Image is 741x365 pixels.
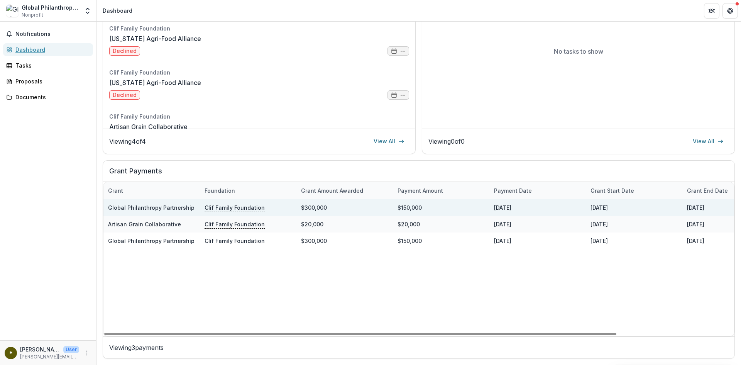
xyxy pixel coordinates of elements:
div: Grant [103,187,128,195]
button: Get Help [722,3,738,19]
a: View All [369,135,409,148]
div: Grant start date [586,182,682,199]
div: Documents [15,93,87,101]
div: Proposals [15,77,87,85]
nav: breadcrumb [100,5,135,16]
span: Nonprofit [22,12,43,19]
div: Foundation [200,182,296,199]
div: $150,000 [393,199,489,216]
div: $300,000 [296,233,393,249]
div: Grant amount awarded [296,182,393,199]
a: Documents [3,91,93,104]
div: Global Philanthropy Partnership [22,3,79,12]
div: [DATE] [489,199,586,216]
div: [DATE] [586,216,682,233]
h2: Grant Payments [109,167,728,182]
p: Clif Family Foundation [205,236,265,245]
button: Notifications [3,28,93,40]
div: Payment date [489,182,586,199]
div: erica@global-philanthropy.org [10,350,12,355]
p: [PERSON_NAME][EMAIL_ADDRESS][DOMAIN_NAME] [20,353,79,360]
div: $150,000 [393,233,489,249]
div: Payment Amount [393,182,489,199]
div: Grant end date [682,187,733,195]
div: Dashboard [15,46,87,54]
p: Viewing 3 payments [109,343,728,352]
a: Artisan Grain Collaborative [109,122,188,131]
a: [US_STATE] Agri-Food Alliance [109,34,201,43]
div: Payment Amount [393,187,448,195]
div: [DATE] [586,233,682,249]
a: Global Philanthropy Partnership [108,238,195,244]
div: [DATE] [586,199,682,216]
p: User [63,346,79,353]
img: Global Philanthropy Partnership [6,5,19,17]
p: Clif Family Foundation [205,220,265,228]
p: Viewing 0 of 0 [428,137,465,146]
a: Global Philanthropy Partnership [108,204,195,211]
a: View All [688,135,728,148]
button: Open entity switcher [82,3,93,19]
div: Tasks [15,61,87,70]
a: [US_STATE] Agri-Food Alliance [109,78,201,87]
a: Proposals [3,75,93,88]
span: Notifications [15,31,90,37]
button: More [82,348,91,358]
p: Viewing 4 of 4 [109,137,146,146]
div: Grant [103,182,200,199]
div: Foundation [200,187,240,195]
div: $20,000 [393,216,489,233]
div: Grant amount awarded [296,187,368,195]
p: Clif Family Foundation [205,203,265,212]
a: Tasks [3,59,93,72]
div: Dashboard [103,7,132,15]
div: Grant start date [586,187,639,195]
a: Artisan Grain Collaborative [108,221,181,227]
div: Payment date [489,187,536,195]
p: [PERSON_NAME][EMAIL_ADDRESS][DOMAIN_NAME] [20,345,60,353]
button: Partners [704,3,719,19]
div: [DATE] [489,216,586,233]
p: No tasks to show [554,47,603,56]
div: $300,000 [296,199,393,216]
div: $20,000 [296,216,393,233]
div: [DATE] [489,233,586,249]
a: Dashboard [3,43,93,56]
